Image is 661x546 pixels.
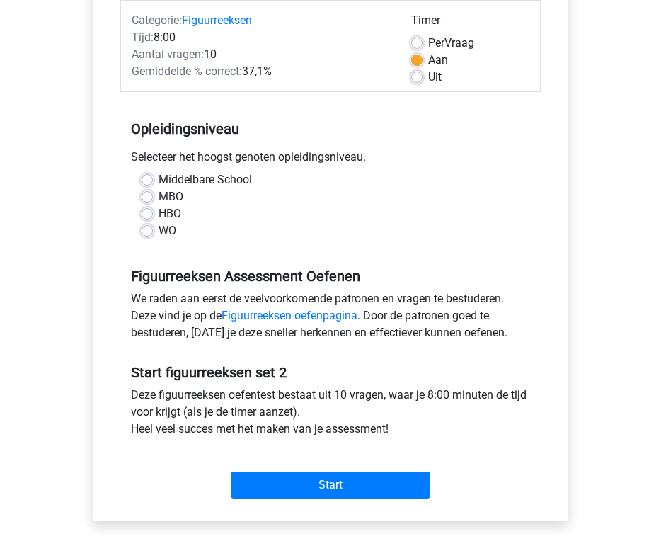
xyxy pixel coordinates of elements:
[222,309,357,322] a: Figuurreeksen oefenpagina
[121,46,401,63] div: 10
[159,171,252,188] label: Middelbare School
[132,64,242,78] span: Gemiddelde % correct:
[131,268,530,285] h5: Figuurreeksen Assessment Oefenen
[411,12,529,35] div: Timer
[159,188,183,205] label: MBO
[231,472,430,499] input: Start
[120,290,541,347] div: We raden aan eerst de veelvoorkomende patronen en vragen te bestuderen. Deze vind je op de . Door...
[428,69,442,86] label: Uit
[159,205,181,222] label: HBO
[428,36,444,50] span: Per
[182,13,252,27] a: Figuurreeksen
[121,63,401,80] div: 37,1%
[132,30,154,44] span: Tijd:
[132,13,182,27] span: Categorie:
[131,364,530,381] h5: Start figuurreeksen set 2
[121,29,401,46] div: 8:00
[120,387,541,443] div: Deze figuurreeksen oefentest bestaat uit 10 vragen, waar je 8:00 minuten de tijd voor krijgt (als...
[131,115,530,143] h5: Opleidingsniveau
[428,35,474,52] label: Vraag
[159,222,176,239] label: WO
[120,149,541,171] div: Selecteer het hoogst genoten opleidingsniveau.
[428,52,448,69] label: Aan
[132,47,204,61] span: Aantal vragen:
